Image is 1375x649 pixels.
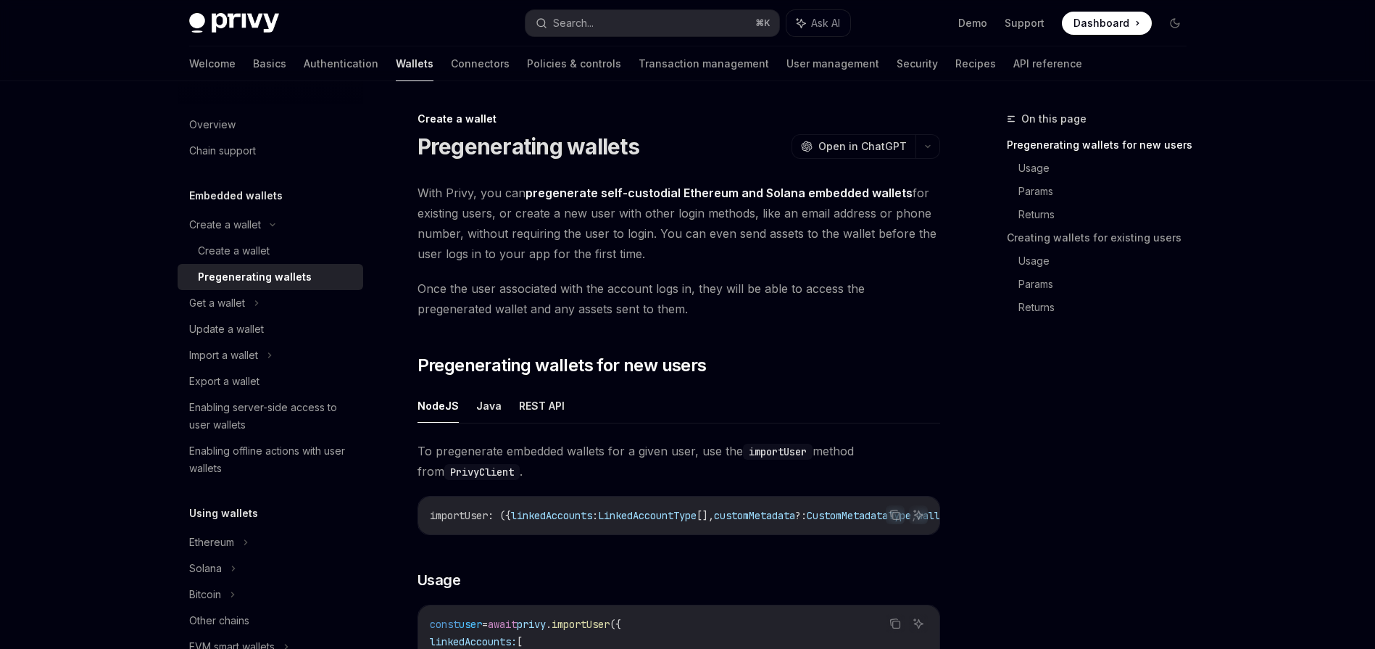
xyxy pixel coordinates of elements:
div: Overview [189,116,236,133]
span: . [546,618,552,631]
button: Copy the contents from the code block [886,614,905,633]
span: With Privy, you can for existing users, or create a new user with other login methods, like an em... [418,183,940,264]
span: To pregenerate embedded wallets for a given user, use the method from . [418,441,940,481]
span: wallets [917,509,957,522]
button: Copy the contents from the code block [886,505,905,524]
a: API reference [1013,46,1082,81]
h5: Embedded wallets [189,187,283,204]
code: PrivyClient [444,464,520,480]
button: Ask AI [786,10,850,36]
a: Transaction management [639,46,769,81]
a: Overview [178,112,363,138]
button: REST API [519,389,565,423]
button: Search...⌘K [526,10,779,36]
a: Usage [1018,249,1198,273]
span: Once the user associated with the account logs in, they will be able to access the pregenerated w... [418,278,940,319]
span: importUser [430,509,488,522]
span: LinkedAccountType [598,509,697,522]
span: const [430,618,459,631]
a: Wallets [396,46,433,81]
h5: Using wallets [189,505,258,522]
div: Create a wallet [418,112,940,126]
a: Dashboard [1062,12,1152,35]
a: Recipes [955,46,996,81]
div: Import a wallet [189,347,258,364]
div: Update a wallet [189,321,264,338]
a: Connectors [451,46,510,81]
span: [ [517,635,523,648]
a: Pregenerating wallets for new users [1007,133,1198,157]
a: Params [1018,180,1198,203]
div: Export a wallet [189,373,259,390]
a: Params [1018,273,1198,296]
span: [], [697,509,714,522]
span: Ask AI [811,16,840,30]
a: Enabling server-side access to user wallets [178,394,363,438]
div: Ethereum [189,534,234,551]
a: Demo [958,16,987,30]
a: Authentication [304,46,378,81]
div: Enabling server-side access to user wallets [189,399,354,434]
a: Other chains [178,608,363,634]
div: Other chains [189,612,249,629]
span: Open in ChatGPT [818,139,907,154]
div: Get a wallet [189,294,245,312]
button: NodeJS [418,389,459,423]
span: : [592,509,598,522]
a: Support [1005,16,1044,30]
a: Create a wallet [178,238,363,264]
span: Pregenerating wallets for new users [418,354,707,377]
div: Search... [553,15,594,32]
div: Chain support [189,142,256,160]
div: Pregenerating wallets [198,268,312,286]
a: Returns [1018,296,1198,319]
div: Create a wallet [198,242,270,260]
button: Ask AI [909,505,928,524]
div: Enabling offline actions with user wallets [189,442,354,477]
a: Welcome [189,46,236,81]
a: User management [786,46,879,81]
button: Toggle dark mode [1163,12,1187,35]
a: Policies & controls [527,46,621,81]
span: ⌘ K [755,17,770,29]
span: ?: [795,509,807,522]
span: Dashboard [1073,16,1129,30]
span: : ({ [488,509,511,522]
a: Creating wallets for existing users [1007,226,1198,249]
span: importUser [552,618,610,631]
span: customMetadata [714,509,795,522]
div: Bitcoin [189,586,221,603]
button: Java [476,389,502,423]
code: importUser [743,444,813,460]
span: user [459,618,482,631]
span: CustomMetadataType [807,509,911,522]
strong: pregenerate self-custodial Ethereum and Solana embedded wallets [526,186,913,200]
span: ({ [610,618,621,631]
a: Enabling offline actions with user wallets [178,438,363,481]
h1: Pregenerating wallets [418,133,639,160]
span: linkedAccounts: [430,635,517,648]
span: On this page [1021,110,1087,128]
a: Returns [1018,203,1198,226]
span: linkedAccounts [511,509,592,522]
div: Solana [189,560,222,577]
a: Chain support [178,138,363,164]
a: Export a wallet [178,368,363,394]
span: await [488,618,517,631]
button: Open in ChatGPT [792,134,915,159]
span: Usage [418,570,461,590]
span: = [482,618,488,631]
img: dark logo [189,13,279,33]
a: Usage [1018,157,1198,180]
button: Ask AI [909,614,928,633]
div: Create a wallet [189,216,261,233]
a: Security [897,46,938,81]
a: Pregenerating wallets [178,264,363,290]
span: privy [517,618,546,631]
a: Basics [253,46,286,81]
a: Update a wallet [178,316,363,342]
